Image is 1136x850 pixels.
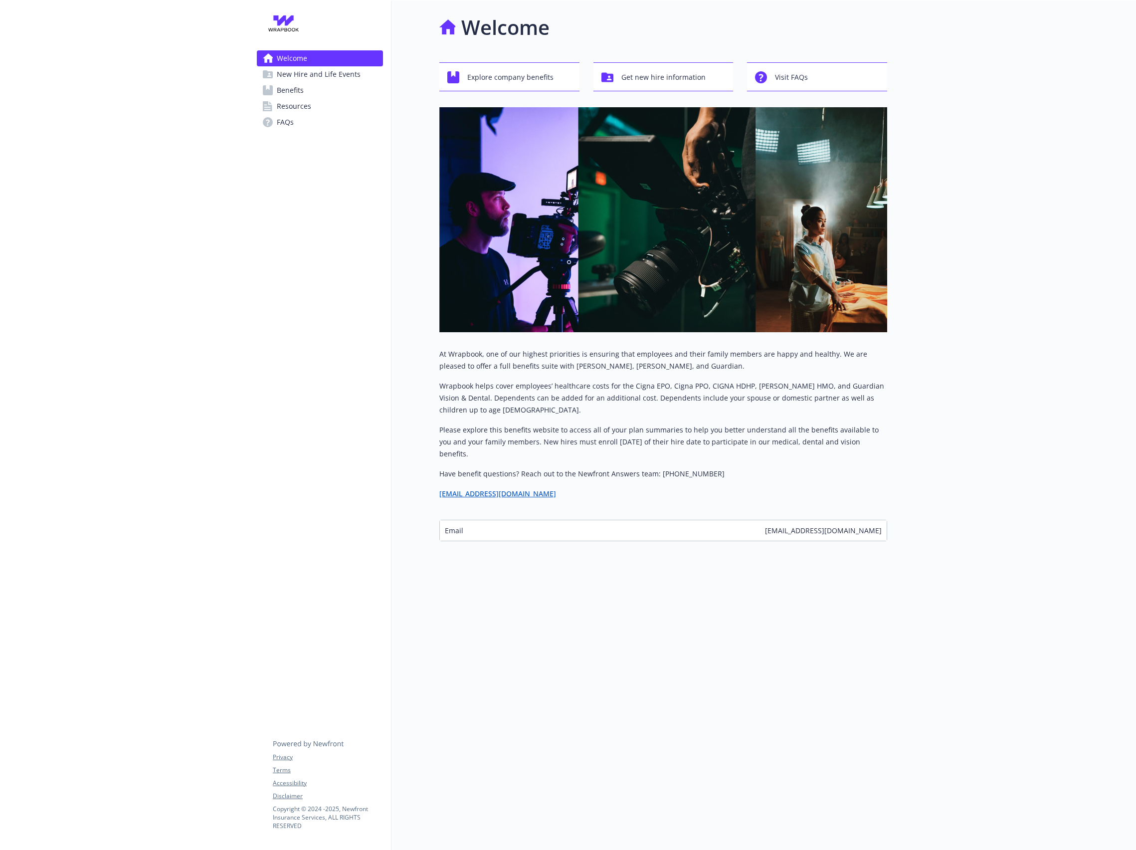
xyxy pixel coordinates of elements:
[273,805,382,830] p: Copyright © 2024 - 2025 , Newfront Insurance Services, ALL RIGHTS RESERVED
[277,98,311,114] span: Resources
[273,792,382,801] a: Disclaimer
[467,68,554,87] span: Explore company benefits
[273,779,382,788] a: Accessibility
[257,114,383,130] a: FAQs
[273,753,382,762] a: Privacy
[439,489,556,498] a: [EMAIL_ADDRESS][DOMAIN_NAME]
[277,66,361,82] span: New Hire and Life Events
[439,62,579,91] button: Explore company benefits
[621,68,706,87] span: Get new hire information
[747,62,887,91] button: Visit FAQs
[277,114,294,130] span: FAQs
[461,12,550,42] h1: Welcome
[593,62,734,91] button: Get new hire information
[277,82,304,98] span: Benefits
[445,525,463,536] span: Email
[765,525,882,536] span: [EMAIL_ADDRESS][DOMAIN_NAME]
[257,82,383,98] a: Benefits
[439,424,887,460] p: Please explore this benefits website to access all of your plan summaries to help you better unde...
[439,348,887,372] p: At Wrapbook, one of our highest priorities is ensuring that employees and their family members ar...
[277,50,307,66] span: Welcome
[439,107,887,332] img: overview page banner
[439,468,887,480] p: Have benefit questions? Reach out to the Newfront Answers team: [PHONE_NUMBER]
[439,380,887,416] p: Wrapbook helps cover employees’ healthcare costs for the Cigna EPO, Cigna PPO, CIGNA HDHP, [PERSO...
[273,766,382,775] a: Terms
[775,68,808,87] span: Visit FAQs
[257,66,383,82] a: New Hire and Life Events
[257,98,383,114] a: Resources
[257,50,383,66] a: Welcome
